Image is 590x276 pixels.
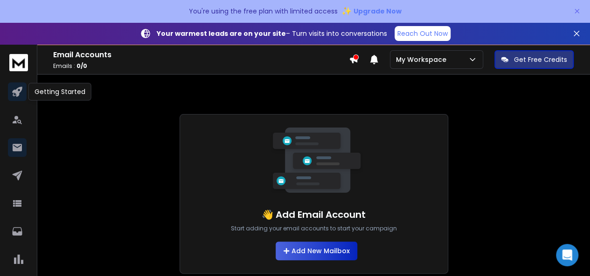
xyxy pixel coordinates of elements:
[76,62,87,70] span: 0 / 0
[157,29,387,38] p: – Turn visits into conversations
[9,54,28,71] img: logo
[556,244,578,266] div: Open Intercom Messenger
[262,208,366,221] h1: 👋 Add Email Account
[341,2,402,20] button: ✨Upgrade Now
[397,29,448,38] p: Reach Out Now
[494,50,574,69] button: Get Free Credits
[341,5,352,18] span: ✨
[276,242,357,260] button: Add New Mailbox
[28,83,91,101] div: Getting Started
[189,7,338,16] p: You're using the free plan with limited access
[354,7,402,16] span: Upgrade Now
[395,26,451,41] a: Reach Out Now
[514,55,567,64] p: Get Free Credits
[157,29,286,38] strong: Your warmest leads are on your site
[231,225,397,232] p: Start adding your email accounts to start your campaign
[53,62,349,70] p: Emails :
[53,49,349,61] h1: Email Accounts
[396,55,450,64] p: My Workspace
